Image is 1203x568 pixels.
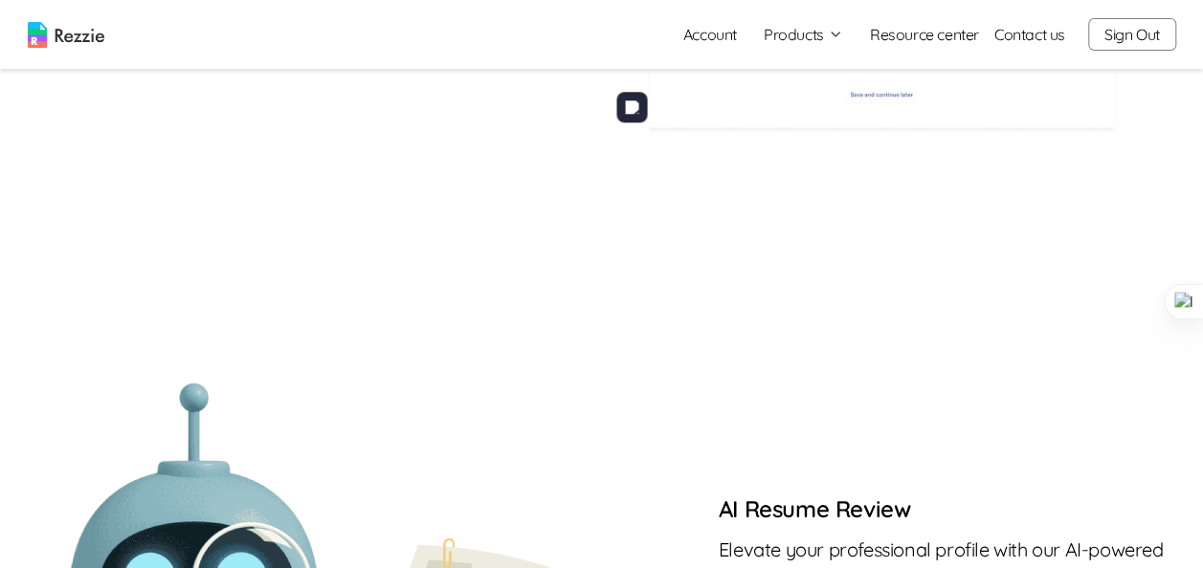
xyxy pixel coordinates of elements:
[668,15,752,54] a: Account
[1088,18,1176,51] button: Sign Out
[28,22,104,48] img: logo
[870,23,979,46] a: Resource center
[994,23,1065,46] a: Contact us
[719,493,1176,524] h6: AI Resume Review
[764,23,843,46] button: Products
